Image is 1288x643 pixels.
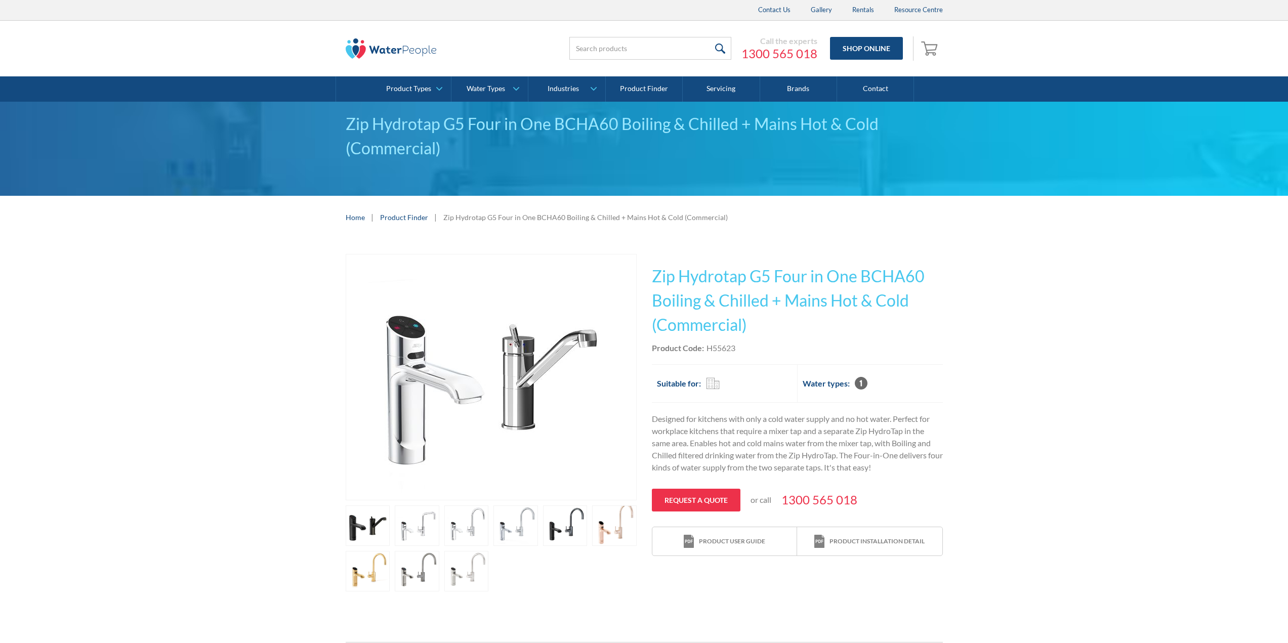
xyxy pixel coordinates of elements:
[707,342,735,354] div: H55623
[346,551,390,591] a: open lightbox
[683,76,760,102] a: Servicing
[395,505,439,546] a: open lightbox
[548,84,579,93] div: Industries
[467,84,505,93] div: Water Types
[652,413,943,474] p: Designed for kitchens with only a cold water supply and no hot water. Perfect for workplace kitch...
[569,37,731,60] input: Search products
[919,36,943,61] a: Open cart
[751,494,771,506] p: or call
[395,551,439,591] a: open lightbox
[921,40,940,56] img: shopping cart
[699,537,765,546] div: Product user guide
[741,46,817,61] a: 1300 565 018
[760,76,837,102] a: Brands
[829,537,925,546] div: Product installation detail
[386,84,431,93] div: Product Types
[606,76,683,102] a: Product Finder
[493,505,538,546] a: open lightbox
[657,377,701,390] h2: Suitable for:
[370,211,375,223] div: |
[652,343,704,353] strong: Product Code:
[797,527,942,556] a: print iconProduct installation detail
[444,505,489,546] a: open lightbox
[830,37,903,60] a: Shop Online
[346,212,365,223] a: Home
[652,489,740,511] a: Request a quote
[592,505,637,546] a: open lightbox
[528,76,605,102] a: Industries
[803,377,850,390] h2: Water types:
[451,76,528,102] a: Water Types
[380,212,428,223] a: Product Finder
[368,254,614,500] img: Zip Hydrotap G5 Four in One BCHA60 Boiling & Chilled + Mains Hot & Cold (Commercial)
[652,527,797,556] a: print iconProduct user guide
[444,551,489,591] a: open lightbox
[543,505,588,546] a: open lightbox
[346,38,437,59] img: The Water People
[652,264,943,337] h1: Zip Hydrotap G5 Four in One BCHA60 Boiling & Chilled + Mains Hot & Cold (Commercial)
[684,535,694,548] img: print icon
[443,212,728,223] div: Zip Hydrotap G5 Four in One BCHA60 Boiling & Chilled + Mains Hot & Cold (Commercial)
[346,505,390,546] a: open lightbox
[741,36,817,46] div: Call the experts
[814,535,824,548] img: print icon
[375,76,451,102] a: Product Types
[837,76,914,102] a: Contact
[781,491,857,509] a: 1300 565 018
[346,112,943,160] div: Zip Hydrotap G5 Four in One BCHA60 Boiling & Chilled + Mains Hot & Cold (Commercial)
[433,211,438,223] div: |
[346,254,637,500] a: open lightbox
